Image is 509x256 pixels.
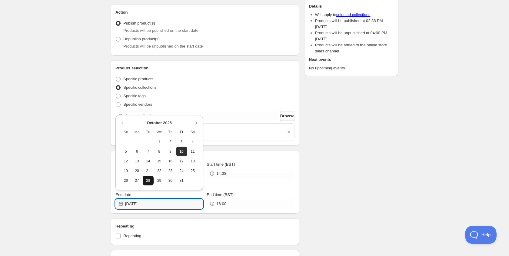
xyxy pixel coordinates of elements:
button: Tuesday October 28 2025 [143,176,154,185]
th: Sunday [120,127,131,137]
button: Friday October 31 2025 [176,176,187,185]
span: Products will be published on the start date [123,28,198,33]
span: Fr [178,130,185,135]
span: 26 [123,178,129,183]
span: 4 [190,139,196,144]
button: Thursday October 30 2025 [165,176,176,185]
button: Wednesday October 22 2025 [154,166,165,176]
th: Tuesday [143,127,154,137]
button: Sunday October 19 2025 [120,166,131,176]
h2: Product selection [115,65,294,71]
h2: Action [115,9,294,15]
button: Friday October 17 2025 [176,156,187,166]
span: 29 [156,178,162,183]
button: Thursday October 23 2025 [165,166,176,176]
span: 23 [167,168,174,173]
span: 3 [178,139,185,144]
span: 8 [156,149,162,154]
li: Products will be added to the online store sales channel [315,42,394,54]
h2: Details [309,3,394,9]
button: Saturday October 4 2025 [187,137,198,147]
span: 18 [190,159,196,164]
button: Tuesday October 7 2025 [143,147,154,156]
button: Wednesday October 29 2025 [154,176,165,185]
li: Will apply to [315,12,394,18]
button: Friday October 24 2025 [176,166,187,176]
span: Browse [280,113,294,119]
th: Saturday [187,127,198,137]
span: Unpublish product(s) [123,37,160,41]
span: 14 [145,159,151,164]
span: 11 [190,149,196,154]
span: End date [115,192,131,197]
button: Tuesday October 14 2025 [143,156,154,166]
button: Monday October 6 2025 [131,147,143,156]
button: Wednesday October 15 2025 [154,156,165,166]
span: 17 [178,159,185,164]
span: 13 [134,159,140,164]
span: 9 [167,149,174,154]
button: Saturday October 25 2025 [187,166,198,176]
span: Specific products [123,77,153,81]
h2: Repeating [115,223,294,229]
th: Monday [131,127,143,137]
button: Saturday October 18 2025 [187,156,198,166]
span: Products will be unpublished on the start date [123,44,203,48]
span: 30 [167,178,174,183]
iframe: Toggle Customer Support [465,226,497,244]
span: Su [123,130,129,135]
th: Wednesday [154,127,165,137]
span: End time (BST) [207,192,234,197]
button: Sunday October 12 2025 [120,156,131,166]
p: No upcoming events [309,65,394,71]
button: Show previous month, September 2025 [119,119,128,127]
button: Thursday October 9 2025 [165,147,176,156]
span: 22 [156,168,162,173]
button: Wednesday October 8 2025 [154,147,165,156]
span: 12 [123,159,129,164]
a: University London Boat Club [135,129,281,135]
button: Browse [280,111,294,121]
span: 1 [156,139,162,144]
button: Monday October 27 2025 [131,176,143,185]
button: Sunday October 5 2025 [120,147,131,156]
span: 31 [178,178,185,183]
span: Specific vendors [123,102,152,107]
span: Th [167,130,174,135]
span: 19 [123,168,129,173]
span: 24 [178,168,185,173]
h2: Next events [309,57,394,63]
span: 6 [134,149,140,154]
button: Thursday October 16 2025 [165,156,176,166]
button: Wednesday October 1 2025 [154,137,165,147]
span: Repeating [123,234,141,238]
span: Start time (BST) [207,162,235,167]
span: 7 [145,149,151,154]
span: Tu [145,130,151,135]
button: Friday October 3 2025 [176,137,187,147]
input: Search collections [125,111,279,121]
span: Mo [134,130,140,135]
span: 15 [156,159,162,164]
span: 28 [145,178,151,183]
span: Specific collections [123,85,157,90]
span: Publish product(s) [123,21,155,25]
span: Specific tags [123,94,146,98]
a: selected collections [336,12,371,17]
span: 5 [123,149,129,154]
th: Friday [176,127,187,137]
button: Saturday October 11 2025 [187,147,198,156]
span: 21 [145,168,151,173]
button: Tuesday October 21 2025 [143,166,154,176]
button: Today Friday October 10 2025 [176,147,187,156]
span: 25 [190,168,196,173]
button: Show next month, November 2025 [191,119,199,127]
span: We [156,130,162,135]
button: Sunday October 26 2025 [120,176,131,185]
button: Monday October 20 2025 [131,166,143,176]
span: 20 [134,168,140,173]
button: Monday October 13 2025 [131,156,143,166]
span: 2 [167,139,174,144]
li: Products will be unpublished at 04:00 PM [DATE] [315,30,394,42]
span: Sa [190,130,196,135]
